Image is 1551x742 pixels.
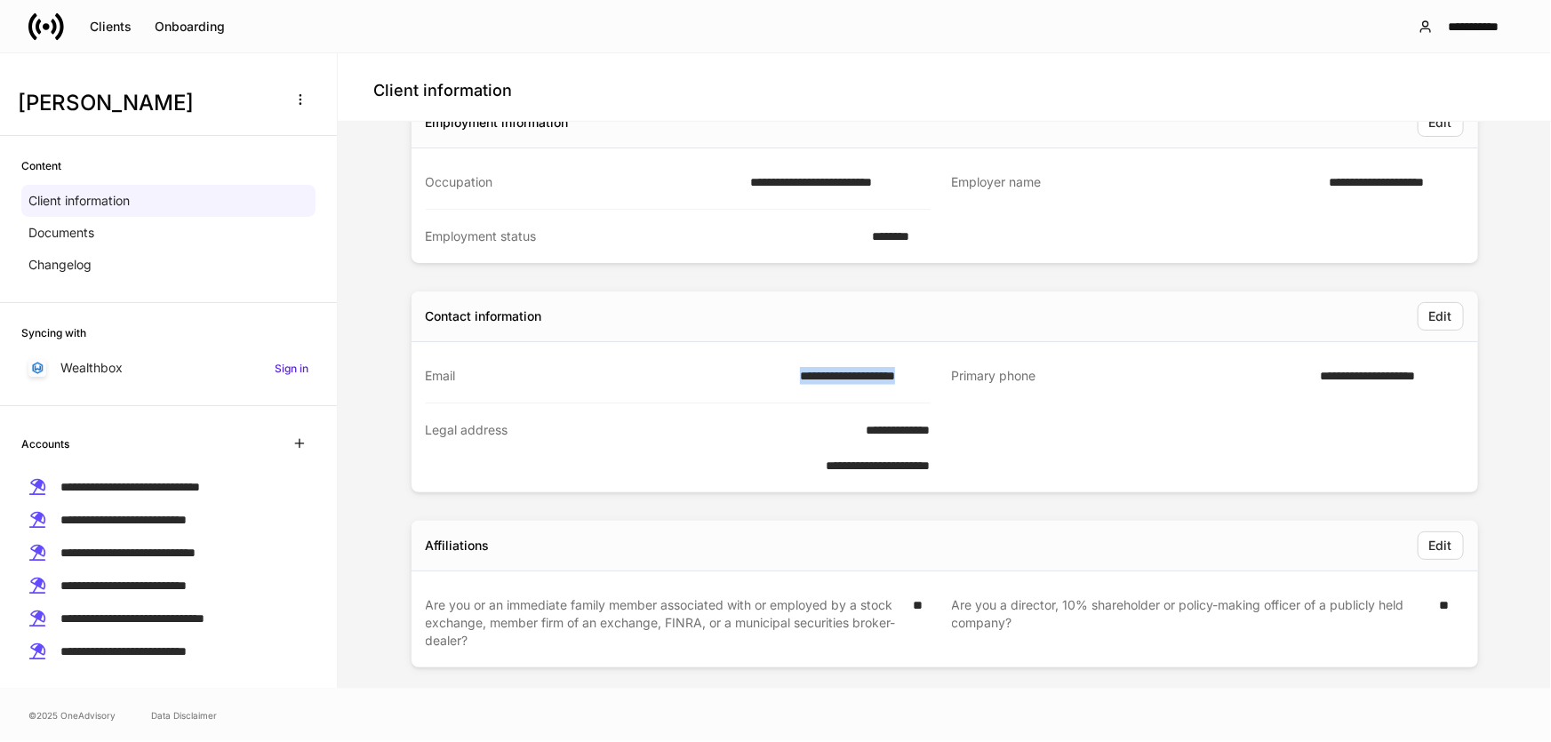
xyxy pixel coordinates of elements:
[28,708,116,722] span: © 2025 OneAdvisory
[21,324,86,341] h6: Syncing with
[1429,116,1452,129] div: Edit
[426,537,490,555] div: Affiliations
[426,596,903,650] div: Are you or an immediate family member associated with or employed by a stock exchange, member fir...
[426,421,770,475] div: Legal address
[426,307,542,325] div: Contact information
[21,217,316,249] a: Documents
[275,360,308,377] h6: Sign in
[1418,108,1464,137] button: Edit
[1418,302,1464,331] button: Edit
[1429,539,1452,552] div: Edit
[1418,531,1464,560] button: Edit
[21,352,316,384] a: WealthboxSign in
[28,224,94,242] p: Documents
[21,435,69,452] h6: Accounts
[1429,310,1452,323] div: Edit
[151,708,217,722] a: Data Disclaimer
[21,249,316,281] a: Changelog
[143,12,236,41] button: Onboarding
[18,89,275,117] h3: [PERSON_NAME]
[426,173,740,191] div: Occupation
[426,114,569,132] div: Employment information
[28,256,92,274] p: Changelog
[78,12,143,41] button: Clients
[90,20,132,33] div: Clients
[952,596,1429,650] div: Are you a director, 10% shareholder or policy-making officer of a publicly held company?
[426,367,790,385] div: Email
[373,80,512,101] h4: Client information
[28,192,130,210] p: Client information
[952,367,1310,386] div: Primary phone
[952,173,1319,192] div: Employer name
[426,227,862,245] div: Employment status
[155,20,225,33] div: Onboarding
[21,157,61,174] h6: Content
[60,359,123,377] p: Wealthbox
[21,185,316,217] a: Client information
